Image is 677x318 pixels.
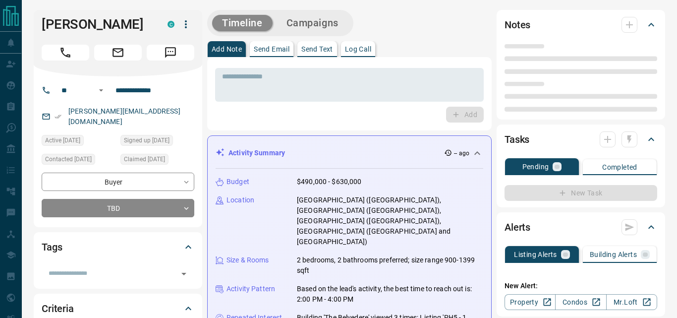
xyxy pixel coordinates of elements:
[277,15,348,31] button: Campaigns
[602,164,637,171] p: Completed
[297,195,483,247] p: [GEOGRAPHIC_DATA] ([GEOGRAPHIC_DATA]), [GEOGRAPHIC_DATA] ([GEOGRAPHIC_DATA]), [GEOGRAPHIC_DATA] (...
[168,21,174,28] div: condos.ca
[454,149,469,158] p: -- ago
[226,195,254,205] p: Location
[514,251,557,258] p: Listing Alerts
[212,46,242,53] p: Add Note
[42,135,115,149] div: Sun Oct 05 2025
[606,294,657,310] a: Mr.Loft
[505,215,657,239] div: Alerts
[254,46,289,53] p: Send Email
[216,144,483,162] div: Activity Summary-- ago
[297,284,483,305] p: Based on the lead's activity, the best time to reach out is: 2:00 PM - 4:00 PM
[42,239,62,255] h2: Tags
[505,281,657,291] p: New Alert:
[177,267,191,281] button: Open
[505,127,657,151] div: Tasks
[505,13,657,37] div: Notes
[505,219,530,235] h2: Alerts
[94,45,142,61] span: Email
[228,148,285,158] p: Activity Summary
[45,154,92,164] span: Contacted [DATE]
[42,173,194,191] div: Buyer
[124,154,165,164] span: Claimed [DATE]
[120,135,194,149] div: Tue Sep 30 2025
[212,15,273,31] button: Timeline
[297,255,483,276] p: 2 bedrooms, 2 bathrooms preferred; size range 900-1399 sqft
[120,154,194,168] div: Tue Sep 30 2025
[42,154,115,168] div: Tue Sep 30 2025
[42,199,194,217] div: TBD
[42,301,74,317] h2: Criteria
[555,294,606,310] a: Condos
[124,135,169,145] span: Signed up [DATE]
[68,107,180,126] a: [PERSON_NAME][EMAIL_ADDRESS][DOMAIN_NAME]
[505,17,530,33] h2: Notes
[226,284,275,294] p: Activity Pattern
[55,113,61,120] svg: Email Verified
[42,45,89,61] span: Call
[95,84,107,96] button: Open
[226,177,249,187] p: Budget
[297,177,362,187] p: $490,000 - $630,000
[522,163,549,170] p: Pending
[42,235,194,259] div: Tags
[147,45,194,61] span: Message
[590,251,637,258] p: Building Alerts
[45,135,80,145] span: Active [DATE]
[345,46,371,53] p: Log Call
[42,16,153,32] h1: [PERSON_NAME]
[301,46,333,53] p: Send Text
[226,255,269,265] p: Size & Rooms
[505,131,529,147] h2: Tasks
[505,294,556,310] a: Property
